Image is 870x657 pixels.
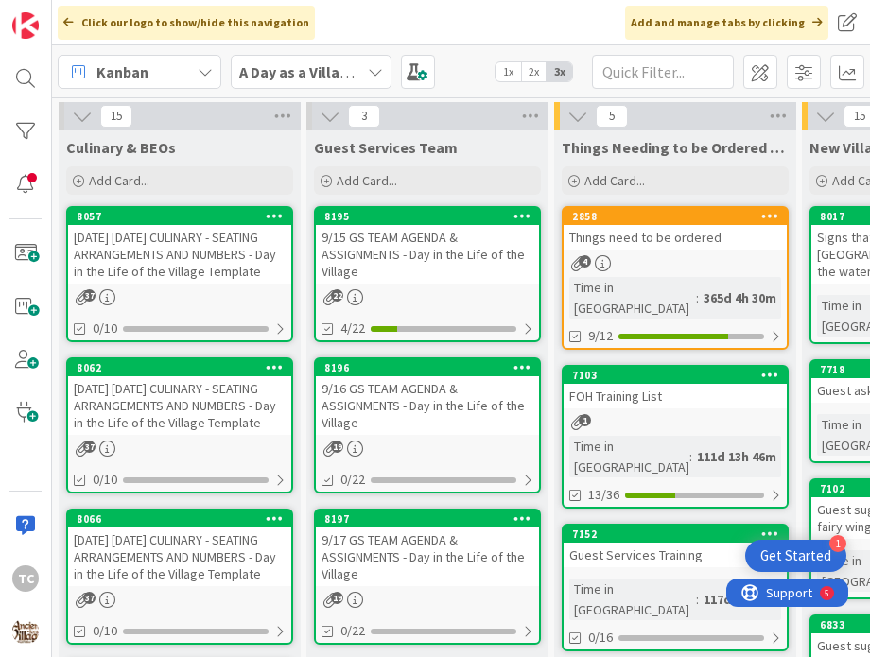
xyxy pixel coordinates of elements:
[340,621,365,641] span: 0/22
[696,589,699,610] span: :
[316,510,539,527] div: 8197
[340,470,365,490] span: 0/22
[572,210,787,223] div: 2858
[68,208,291,225] div: 8057
[569,277,696,319] div: Time in [GEOGRAPHIC_DATA]
[337,172,397,189] span: Add Card...
[316,225,539,284] div: 9/15 GS TEAM AGENDA & ASSIGNMENTS - Day in the Life of the Village
[579,414,591,426] span: 1
[588,628,613,648] span: 0/16
[699,287,781,308] div: 365d 4h 30m
[66,357,293,493] a: 8062[DATE] [DATE] CULINARY - SEATING ARRANGEMENTS AND NUMBERS - Day in the Life of the Village Te...
[562,524,789,651] a: 7152Guest Services TrainingTime in [GEOGRAPHIC_DATA]:117d 9h 15m0/16
[564,208,787,225] div: 2858
[314,509,541,645] a: 81979/17 GS TEAM AGENDA & ASSIGNMENTS - Day in the Life of the Village0/22
[696,287,699,308] span: :
[324,361,539,374] div: 8196
[93,470,117,490] span: 0/10
[596,105,628,128] span: 5
[77,361,291,374] div: 8062
[12,618,39,645] img: avatar
[331,441,343,453] span: 19
[83,592,96,604] span: 37
[572,369,787,382] div: 7103
[100,105,132,128] span: 15
[89,172,149,189] span: Add Card...
[829,535,846,552] div: 1
[340,319,365,338] span: 4/22
[83,289,96,302] span: 37
[496,62,521,81] span: 1x
[316,376,539,435] div: 9/16 GS TEAM AGENDA & ASSIGNMENTS - Day in the Life of the Village
[564,526,787,543] div: 7152
[588,485,619,505] span: 13/36
[83,441,96,453] span: 37
[316,510,539,586] div: 81979/17 GS TEAM AGENDA & ASSIGNMENTS - Day in the Life of the Village
[68,510,291,586] div: 8066[DATE] [DATE] CULINARY - SEATING ARRANGEMENTS AND NUMBERS - Day in the Life of the Village Te...
[572,527,787,541] div: 7152
[12,565,39,592] div: TC
[547,62,572,81] span: 3x
[564,208,787,250] div: 2858Things need to be ordered
[348,105,380,128] span: 3
[316,208,539,225] div: 8195
[692,446,781,467] div: 111d 13h 46m
[562,138,789,157] span: Things Needing to be Ordered - PUT IN CARD, Don't make new card
[77,210,291,223] div: 8057
[316,359,539,376] div: 8196
[58,6,315,40] div: Click our logo to show/hide this navigation
[66,138,176,157] span: Culinary & BEOs
[324,512,539,526] div: 8197
[314,357,541,493] a: 81969/16 GS TEAM AGENDA & ASSIGNMENTS - Day in the Life of the Village0/22
[521,62,547,81] span: 2x
[564,543,787,567] div: Guest Services Training
[564,526,787,567] div: 7152Guest Services Training
[68,225,291,284] div: [DATE] [DATE] CULINARY - SEATING ARRANGEMENTS AND NUMBERS - Day in the Life of the Village Template
[314,138,458,157] span: Guest Services Team
[66,206,293,342] a: 8057[DATE] [DATE] CULINARY - SEATING ARRANGEMENTS AND NUMBERS - Day in the Life of the Village Te...
[584,172,645,189] span: Add Card...
[93,319,117,338] span: 0/10
[316,527,539,586] div: 9/17 GS TEAM AGENDA & ASSIGNMENTS - Day in the Life of the Village
[68,527,291,586] div: [DATE] [DATE] CULINARY - SEATING ARRANGEMENTS AND NUMBERS - Day in the Life of the Village Template
[66,509,293,645] a: 8066[DATE] [DATE] CULINARY - SEATING ARRANGEMENTS AND NUMBERS - Day in the Life of the Village Te...
[77,512,291,526] div: 8066
[699,589,781,610] div: 117d 9h 15m
[68,510,291,527] div: 8066
[562,365,789,509] a: 7103FOH Training ListTime in [GEOGRAPHIC_DATA]:111d 13h 46m13/36
[96,61,148,83] span: Kanban
[331,289,343,302] span: 22
[324,210,539,223] div: 8195
[68,359,291,376] div: 8062
[68,359,291,435] div: 8062[DATE] [DATE] CULINARY - SEATING ARRANGEMENTS AND NUMBERS - Day in the Life of the Village Te...
[68,208,291,284] div: 8057[DATE] [DATE] CULINARY - SEATING ARRANGEMENTS AND NUMBERS - Day in the Life of the Village Te...
[316,208,539,284] div: 81959/15 GS TEAM AGENDA & ASSIGNMENTS - Day in the Life of the Village
[68,376,291,435] div: [DATE] [DATE] CULINARY - SEATING ARRANGEMENTS AND NUMBERS - Day in the Life of the Village Template
[569,436,689,477] div: Time in [GEOGRAPHIC_DATA]
[745,540,846,572] div: Open Get Started checklist, remaining modules: 1
[40,3,86,26] span: Support
[12,12,39,39] img: Visit kanbanzone.com
[98,8,103,23] div: 5
[239,62,577,81] b: A Day as a Villager - Prep, Implement and Execute
[331,592,343,604] span: 19
[564,367,787,384] div: 7103
[689,446,692,467] span: :
[760,546,831,565] div: Get Started
[579,255,591,268] span: 4
[569,579,696,620] div: Time in [GEOGRAPHIC_DATA]
[564,367,787,408] div: 7103FOH Training List
[564,225,787,250] div: Things need to be ordered
[592,55,734,89] input: Quick Filter...
[625,6,828,40] div: Add and manage tabs by clicking
[588,326,613,346] span: 9/12
[93,621,117,641] span: 0/10
[562,206,789,350] a: 2858Things need to be orderedTime in [GEOGRAPHIC_DATA]:365d 4h 30m9/12
[316,359,539,435] div: 81969/16 GS TEAM AGENDA & ASSIGNMENTS - Day in the Life of the Village
[564,384,787,408] div: FOH Training List
[314,206,541,342] a: 81959/15 GS TEAM AGENDA & ASSIGNMENTS - Day in the Life of the Village4/22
